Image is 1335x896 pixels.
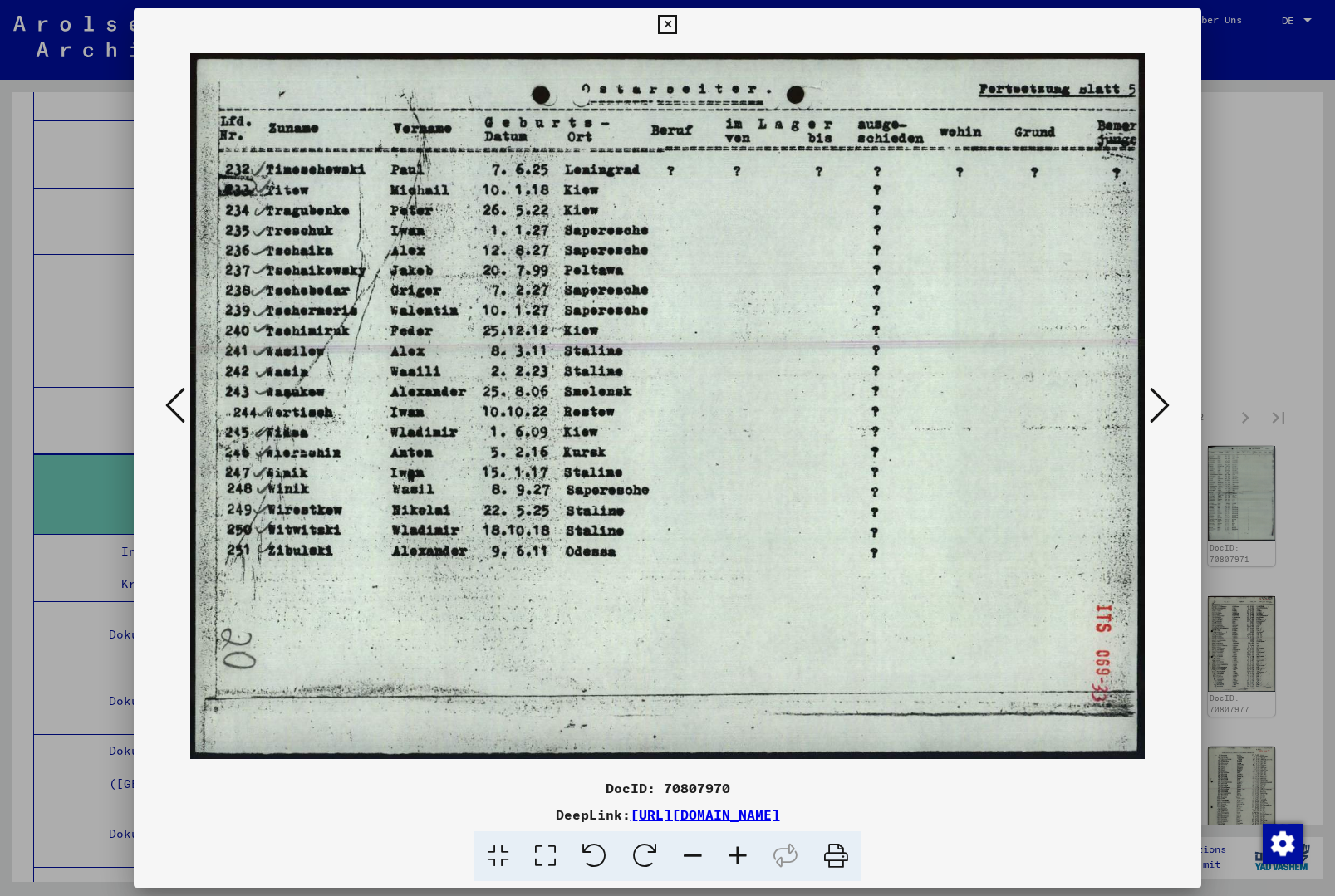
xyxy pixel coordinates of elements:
div: Zustimmung ändern [1262,823,1302,863]
a: [URL][DOMAIN_NAME] [631,806,780,823]
div: DeepLink: [134,805,1202,825]
img: Zustimmung ändern [1263,824,1303,864]
img: 001.jpg [190,42,1146,771]
div: DocID: 70807970 [134,778,1202,798]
